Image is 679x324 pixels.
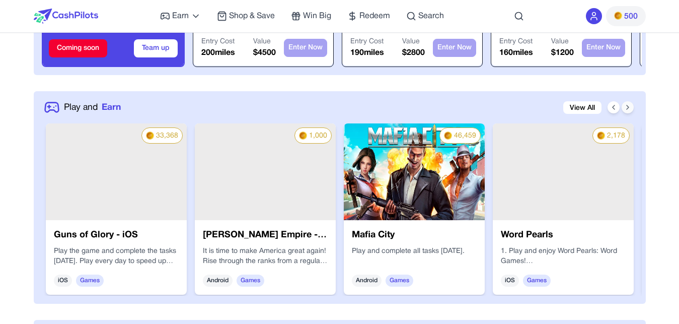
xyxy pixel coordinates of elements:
[551,37,574,47] p: Value
[76,275,104,287] span: Games
[64,101,98,114] span: Play and
[217,10,275,22] a: Shop & Save
[501,275,519,287] span: iOS
[582,39,625,57] button: Enter Now
[402,47,425,59] p: $ 2800
[253,47,276,59] p: $ 4500
[203,275,233,287] span: Android
[624,11,638,23] span: 500
[418,10,444,22] span: Search
[284,39,327,57] button: Enter Now
[359,10,390,22] span: Redeem
[501,228,626,242] h3: Word Pearls
[201,37,235,47] p: Entry Cost
[299,132,307,140] img: PMs
[350,47,384,59] p: 190 miles
[386,275,413,287] span: Games
[201,47,235,59] p: 200 miles
[402,37,425,47] p: Value
[34,9,98,24] img: CashPilots Logo
[160,10,201,22] a: Earn
[134,39,178,57] button: Team up
[203,228,328,242] h3: [PERSON_NAME] Empire - Complete Level 32 - 3 Days
[237,275,264,287] span: Games
[614,12,622,20] img: PMs
[303,10,331,22] span: Win Big
[606,6,646,26] button: PMs500
[352,246,477,256] p: Play and complete all tasks [DATE].
[309,131,327,141] span: 1,000
[54,275,72,287] span: iOS
[501,246,626,267] p: 1. Play and enjoy Word Pearls: Word Games!
[433,39,476,57] button: Enter Now
[229,10,275,22] span: Shop & Save
[344,123,485,220] img: 458eefe5-aead-4420-8b58-6e94704f1244.jpg
[352,228,477,242] h3: Mafia City
[291,10,331,22] a: Win Big
[203,246,328,267] p: It is time to make America great again! Rise through the ranks from a regular [DEMOGRAPHIC_DATA] ...
[607,131,625,141] span: 2,178
[347,10,390,22] a: Redeem
[54,246,179,267] p: Play the game and complete the tasks [DATE]. Play every day to speed up your progress significantly!
[49,39,107,57] div: Coming soon
[597,132,605,140] img: PMs
[499,47,533,59] p: 160 miles
[350,37,384,47] p: Entry Cost
[253,37,276,47] p: Value
[563,101,601,114] a: View All
[172,10,189,22] span: Earn
[454,131,476,141] span: 46,459
[523,275,551,287] span: Games
[102,101,121,114] span: Earn
[352,275,382,287] span: Android
[499,37,533,47] p: Entry Cost
[54,228,179,242] h3: Guns of Glory - iOS
[146,132,154,140] img: PMs
[406,10,444,22] a: Search
[156,131,178,141] span: 33,368
[64,101,121,114] a: Play andEarn
[551,47,574,59] p: $ 1200
[444,132,452,140] img: PMs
